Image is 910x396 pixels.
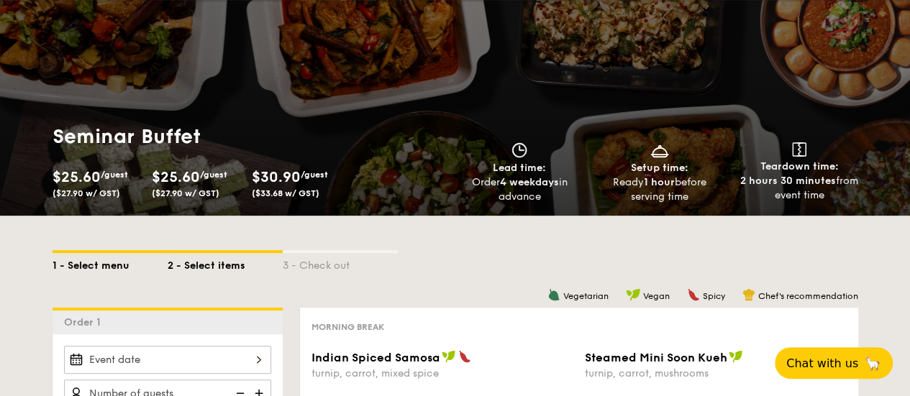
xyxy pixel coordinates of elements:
strong: 2 hours 30 minutes [740,175,836,187]
span: ($27.90 w/ GST) [152,188,219,198]
strong: 1 hour [644,176,675,188]
img: icon-dish.430c3a2e.svg [649,142,670,158]
div: 3 - Check out [283,253,398,273]
span: Vegetarian [563,291,609,301]
span: Morning break [311,322,384,332]
span: ($33.68 w/ GST) [252,188,319,198]
span: /guest [301,170,328,180]
span: Chat with us [786,356,858,370]
img: icon-clock.2db775ea.svg [509,142,530,158]
img: icon-teardown.65201eee.svg [792,142,806,157]
img: icon-spicy.37a8142b.svg [687,288,700,301]
strong: 4 weekdays [499,176,558,188]
div: 2 - Select items [168,253,283,273]
img: icon-vegetarian.fe4039eb.svg [547,288,560,301]
span: $25.60 [152,169,200,186]
input: Event date [64,346,271,374]
span: /guest [200,170,227,180]
span: Lead time: [493,162,546,174]
span: /guest [101,170,128,180]
span: $30.90 [252,169,301,186]
div: turnip, carrot, mixed spice [311,367,573,379]
button: Chat with us🦙 [775,347,893,379]
img: icon-spicy.37a8142b.svg [458,350,471,363]
span: Spicy [703,291,725,301]
span: Vegan [643,291,670,301]
span: Order 1 [64,316,106,328]
span: Indian Spiced Samosa [311,351,440,364]
img: icon-chef-hat.a58ddaea.svg [742,288,755,301]
h1: Seminar Buffet [53,124,340,149]
span: Setup time: [631,162,688,174]
div: Order in advance [455,175,584,204]
span: Chef's recommendation [758,291,858,301]
span: Steamed Mini Soon Kueh [585,351,727,364]
img: icon-vegan.f8ff3823.svg [626,288,640,301]
div: turnip, carrot, mushrooms [585,367,847,379]
img: icon-vegan.f8ff3823.svg [442,350,456,363]
span: $25.60 [53,169,101,186]
div: Ready before serving time [595,175,724,204]
img: icon-vegan.f8ff3823.svg [729,350,743,363]
div: 1 - Select menu [53,253,168,273]
span: ($27.90 w/ GST) [53,188,120,198]
div: from event time [735,174,864,203]
span: 🦙 [864,355,881,372]
span: Teardown time: [760,160,839,172]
